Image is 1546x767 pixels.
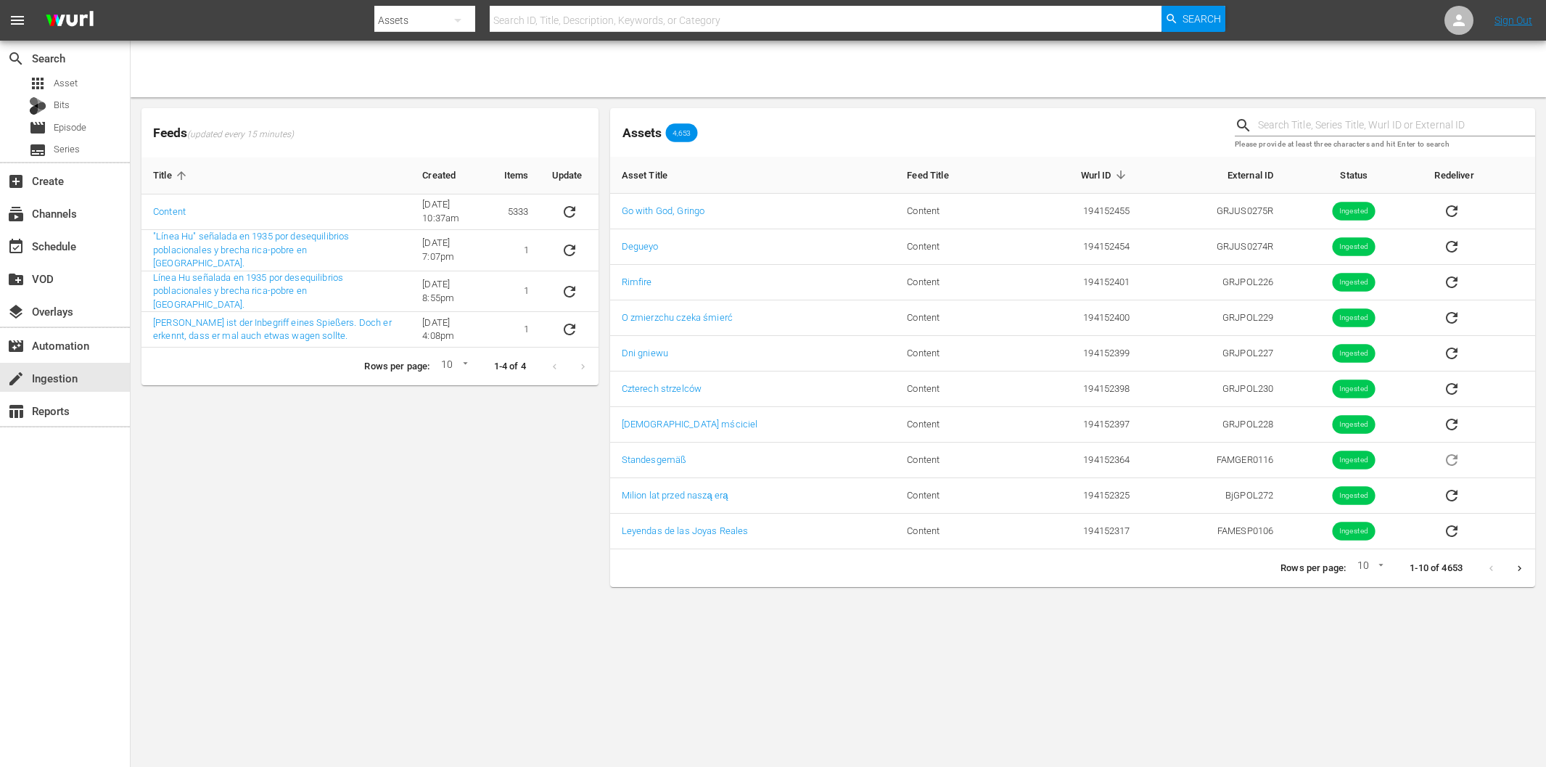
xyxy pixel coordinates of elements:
span: Automation [7,337,25,355]
td: 194152325 [1011,478,1141,514]
span: Search [7,50,25,67]
span: Ingested [1333,242,1376,253]
span: Create [7,173,25,190]
td: Content [895,514,1011,549]
td: 194152398 [1011,372,1141,407]
td: 194152317 [1011,514,1141,549]
span: Episode [54,120,86,135]
td: GRJPOL228 [1142,407,1286,443]
th: Redeliver [1423,157,1535,194]
span: Channels [7,205,25,223]
div: 10 [1352,557,1386,579]
td: 194152454 [1011,229,1141,265]
span: Schedule [7,238,25,255]
span: Ingested [1333,313,1376,324]
td: GRJUS0275R [1142,194,1286,229]
a: "Línea Hu" señalada en 1935 por desequilibrios poblacionales y brecha rica-pobre en [GEOGRAPHIC_D... [153,231,349,268]
span: Asset Title [622,168,687,181]
span: VOD [7,271,25,288]
p: 1-4 of 4 [494,360,526,374]
span: Created [422,169,474,182]
span: Asset [54,76,78,91]
td: Content [895,372,1011,407]
table: sticky table [141,157,599,348]
td: 1 [493,312,540,348]
a: Czterech strzelców [622,383,702,394]
div: Bits [29,97,46,115]
td: FAMGER0116 [1142,443,1286,478]
td: 5333 [493,194,540,230]
span: Asset [29,75,46,92]
td: Content [895,443,1011,478]
td: BjGPOL272 [1142,478,1286,514]
th: Update [540,157,599,194]
span: 4,653 [666,128,698,137]
p: Rows per page: [364,360,429,374]
a: Dni gniewu [622,348,668,358]
td: Content [895,300,1011,336]
span: Search [1183,6,1221,32]
a: Content [153,206,186,217]
img: ans4CAIJ8jUAAAAAAAAAAAAAAAAAAAAAAAAgQb4GAAAAAAAAAAAAAAAAAAAAAAAAJMjXAAAAAAAAAAAAAAAAAAAAAAAAgAT5G... [35,4,104,38]
td: 194152364 [1011,443,1141,478]
button: Search [1161,6,1225,32]
td: 194152399 [1011,336,1141,372]
span: Series [54,142,80,157]
input: Search Title, Series Title, Wurl ID or External ID [1258,115,1535,136]
table: sticky table [610,157,1535,549]
span: Series [29,141,46,159]
th: Feed Title [895,157,1011,194]
span: Ingested [1333,277,1376,288]
td: GRJPOL230 [1142,372,1286,407]
a: Línea Hu señalada en 1935 por desequilibrios poblacionales y brecha rica-pobre en [GEOGRAPHIC_DATA]. [153,272,343,310]
td: [DATE] 4:08pm [411,312,493,348]
td: Content [895,336,1011,372]
a: O zmierzchu czeka śmierć [622,312,733,323]
td: [DATE] 8:55pm [411,271,493,313]
td: GRJPOL226 [1142,265,1286,300]
td: Content [895,229,1011,265]
a: Leyendas de las Joyas Reales [622,525,749,536]
a: Rimfire [622,276,652,287]
td: GRJPOL229 [1142,300,1286,336]
span: Reports [7,403,25,420]
span: Title [153,169,191,182]
span: (updated every 15 minutes) [187,129,294,141]
a: Go with God, Gringo [622,205,705,216]
span: Overlays [7,303,25,321]
a: Milion lat przed naszą erą [622,490,728,501]
button: Next page [1505,554,1534,583]
td: GRJUS0274R [1142,229,1286,265]
span: Assets [622,126,662,140]
span: Ingested [1333,384,1376,395]
span: Ingested [1333,455,1376,466]
td: 194152400 [1011,300,1141,336]
td: GRJPOL227 [1142,336,1286,372]
td: 1 [493,271,540,313]
span: Ingested [1333,206,1376,217]
td: [DATE] 10:37am [411,194,493,230]
a: [DEMOGRAPHIC_DATA] mściciel [622,419,758,430]
td: Content [895,194,1011,229]
span: Ingestion [7,370,25,387]
td: 194152401 [1011,265,1141,300]
span: Asset is in future lineups. Remove all episodes that contain this asset before redelivering [1434,454,1469,464]
th: Status [1285,157,1423,194]
td: 1 [493,230,540,271]
th: Items [493,157,540,194]
span: menu [9,12,26,29]
p: 1-10 of 4653 [1410,562,1463,575]
a: Sign Out [1494,15,1532,26]
span: Ingested [1333,491,1376,501]
td: Content [895,478,1011,514]
p: Rows per page: [1280,562,1346,575]
td: Content [895,265,1011,300]
span: Wurl ID [1081,168,1130,181]
td: FAMESP0106 [1142,514,1286,549]
span: Ingested [1333,419,1376,430]
td: Content [895,407,1011,443]
div: 10 [435,356,470,378]
a: Standesgemäß [622,454,687,465]
p: Please provide at least three characters and hit Enter to search [1235,139,1535,151]
a: [PERSON_NAME] ist der Inbegriff eines Spießers. Doch er erkennt, dass er mal auch etwas wagen sol... [153,317,392,342]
